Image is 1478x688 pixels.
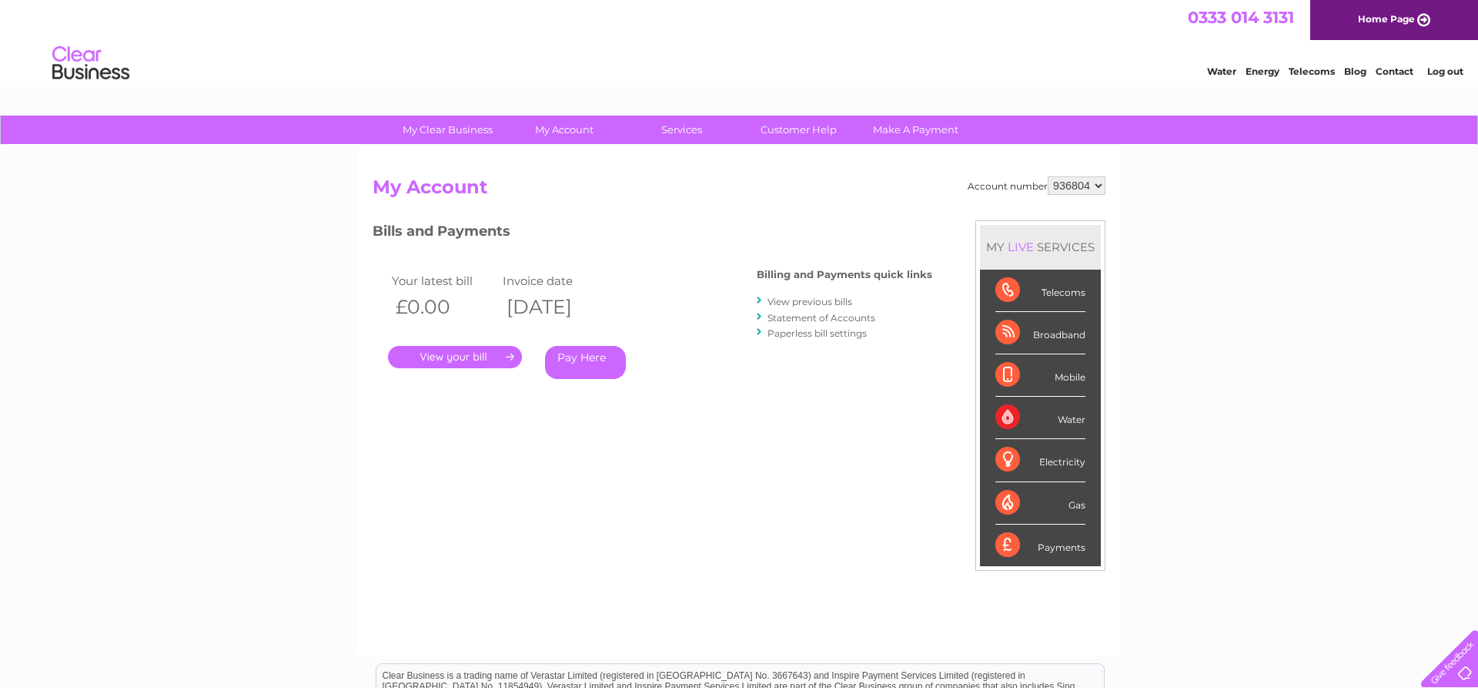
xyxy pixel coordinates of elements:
a: 0333 014 3131 [1188,8,1294,27]
a: Contact [1376,65,1413,77]
div: Clear Business is a trading name of Verastar Limited (registered in [GEOGRAPHIC_DATA] No. 3667643... [376,8,1104,75]
a: Customer Help [735,116,862,144]
div: Gas [995,482,1085,525]
img: logo.png [52,40,130,87]
th: £0.00 [388,291,499,323]
th: [DATE] [499,291,610,323]
a: Blog [1344,65,1366,77]
div: Payments [995,525,1085,566]
a: Energy [1246,65,1279,77]
a: . [388,346,522,368]
div: Account number [968,176,1105,195]
a: Pay Here [545,346,626,379]
a: Statement of Accounts [767,312,875,324]
div: MY SERVICES [980,225,1101,269]
div: Electricity [995,439,1085,482]
td: Invoice date [499,270,610,291]
a: Paperless bill settings [767,327,867,339]
div: Telecoms [995,270,1085,312]
a: My Account [501,116,628,144]
a: Log out [1427,65,1463,77]
a: Services [618,116,745,144]
div: Mobile [995,354,1085,397]
h3: Bills and Payments [373,220,932,247]
h4: Billing and Payments quick links [757,269,932,280]
a: Water [1207,65,1236,77]
a: Telecoms [1289,65,1335,77]
a: Make A Payment [852,116,979,144]
td: Your latest bill [388,270,499,291]
a: My Clear Business [384,116,511,144]
a: View previous bills [767,296,852,307]
div: Broadband [995,312,1085,354]
div: Water [995,397,1085,439]
h2: My Account [373,176,1105,206]
div: LIVE [1005,240,1037,254]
